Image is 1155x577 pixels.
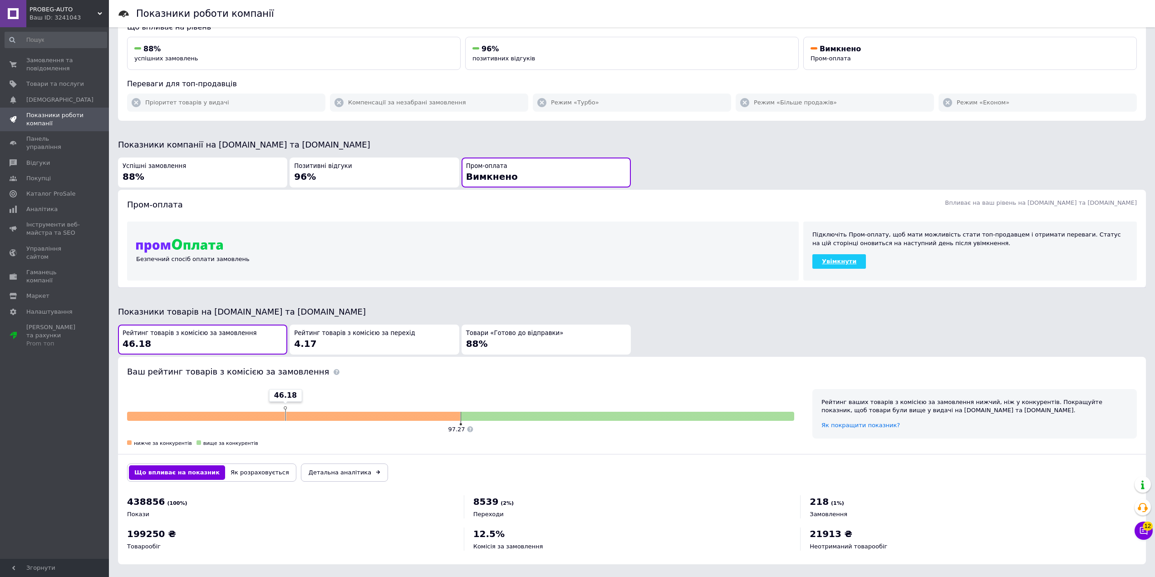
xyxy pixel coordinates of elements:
span: Пром-оплата [127,200,183,209]
span: 88% [143,44,161,53]
span: нижче за конкурентів [134,440,192,446]
div: Підключіть Пром-оплату, щоб мати можливість стати топ-продавцем і отримати переваги. Статус на ці... [812,231,1128,247]
span: Режим «Турбо» [551,99,599,107]
div: Рейтинг ваших товарів з комісією за замовлення нижчий, ніж у конкурентів. Покращуйте показник, що... [821,398,1128,414]
span: Вимкнено [820,44,861,53]
a: Як покращити показник? [821,422,900,429]
span: 88% [466,338,488,349]
div: Ваш ID: 3241043 [29,14,109,22]
span: Показники роботи компанії [26,111,84,128]
span: Пром-оплата [811,55,851,62]
button: Успішні замовлення88% [118,158,287,188]
span: Панель управління [26,135,84,151]
span: Позитивні відгуки [294,162,352,171]
span: Режим «Більше продажів» [754,99,837,107]
button: Що впливає на показник [129,465,225,480]
span: Безпечний спосіб оплати замовлень [136,256,250,262]
span: 12.5% [473,528,505,539]
span: 88% [123,171,144,182]
span: Замовлення та повідомлення [26,56,84,73]
span: Товарообіг [127,543,161,550]
span: Що впливає на рівень [127,23,211,31]
span: Інструменти веб-майстра та SEO [26,221,84,237]
span: [DEMOGRAPHIC_DATA] [26,96,93,104]
button: 96%позитивних відгуків [465,37,799,70]
button: ВимкненоПром-оплата [803,37,1137,70]
span: Аналітика [26,205,58,213]
span: Переходи [473,511,504,518]
span: Замовлення [810,511,847,518]
span: 12 [1143,522,1153,531]
img: prom-payment [136,239,223,253]
button: Позитивні відгуки96% [290,158,459,188]
span: (100%) [167,500,187,506]
span: Маркет [26,292,49,300]
span: 8539 [473,496,499,507]
button: Чат з покупцем12 [1135,522,1153,540]
span: Пром-оплата [466,162,507,171]
button: Як розраховується [225,465,295,480]
span: 46.18 [123,338,151,349]
a: Детальна аналітика [301,464,388,482]
span: Переваги для топ-продавців [127,79,237,88]
span: успішних замовлень [134,55,198,62]
span: Налаштування [26,308,73,316]
button: Рейтинг товарів з комісією за перехід4.17 [290,325,459,355]
span: 21913 ₴ [810,528,852,539]
span: Показники товарів на [DOMAIN_NAME] та [DOMAIN_NAME] [118,307,366,316]
h1: Показники роботи компанії [136,8,274,19]
span: Відгуки [26,159,50,167]
span: Управління сайтом [26,245,84,261]
span: позитивних відгуків [472,55,535,62]
span: [PERSON_NAME] та рахунки [26,323,84,348]
span: Покупці [26,174,51,182]
button: 88%успішних замовлень [127,37,461,70]
span: (1%) [831,500,844,506]
button: Пром-оплатаВимкнено [462,158,631,188]
span: Гаманець компанії [26,268,84,285]
span: 199250 ₴ [127,528,176,539]
span: Впливає на ваш рівень на [DOMAIN_NAME] та [DOMAIN_NAME] [945,199,1137,206]
span: Показники компанії на [DOMAIN_NAME] та [DOMAIN_NAME] [118,140,370,149]
span: 438856 [127,496,165,507]
span: Компенсації за незабрані замовлення [348,99,466,107]
span: Каталог ProSale [26,190,75,198]
span: Комісія за замовлення [473,543,543,550]
span: Неотриманий товарообіг [810,543,887,550]
span: 4.17 [294,338,316,349]
div: Prom топ [26,340,84,348]
span: Рейтинг товарів з комісією за замовлення [123,329,257,338]
span: 97.27 [448,426,465,433]
span: 96% [294,171,316,182]
span: вище за конкурентів [203,440,258,446]
input: Пошук [5,32,107,48]
button: Товари «Готово до відправки»88% [462,325,631,355]
a: Увімкнути [812,254,866,269]
span: Рейтинг товарів з комісією за перехід [294,329,415,338]
span: Товари та послуги [26,80,84,88]
span: Товари «Готово до відправки» [466,329,564,338]
span: Вимкнено [466,171,518,182]
span: 46.18 [274,390,297,400]
span: Успішні замовлення [123,162,186,171]
span: Ваш рейтинг товарів з комісією за замовлення [127,367,329,376]
span: PROBEG-AUTO [29,5,98,14]
span: Покази [127,511,149,518]
button: Рейтинг товарів з комісією за замовлення46.18 [118,325,287,355]
span: Режим «Економ» [957,99,1009,107]
span: 96% [482,44,499,53]
span: Пріоритет товарів у видачі [145,99,229,107]
span: 218 [810,496,829,507]
span: (2%) [501,500,514,506]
